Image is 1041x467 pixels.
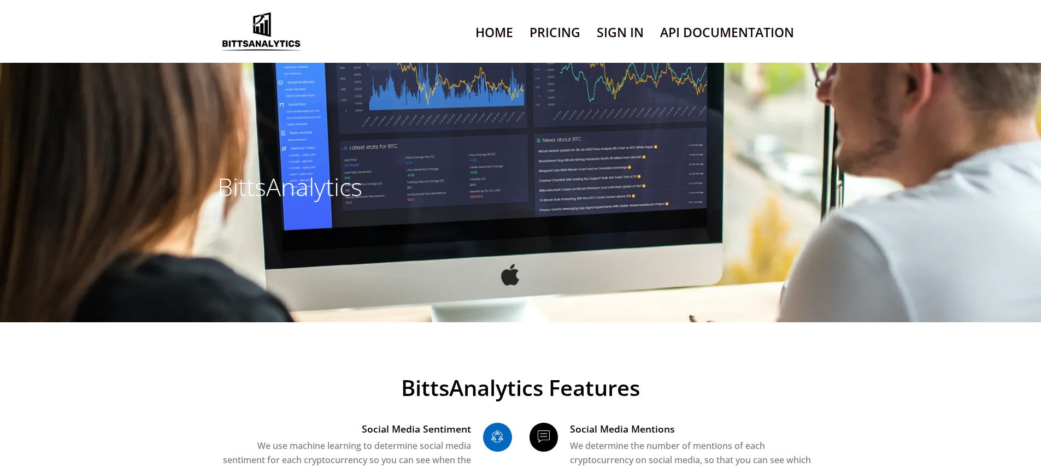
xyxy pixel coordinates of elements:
a: Sign In [597,19,644,46]
a: Pricing [530,19,580,46]
h3: BittsAnalytics [217,172,513,202]
h3: Social Media Sentiment [217,422,471,436]
h3: Social Media Mentions [570,422,824,436]
a: API Documentation [660,19,794,46]
span: BittsAnalytics Features [217,377,824,399]
a: Home [475,19,513,46]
